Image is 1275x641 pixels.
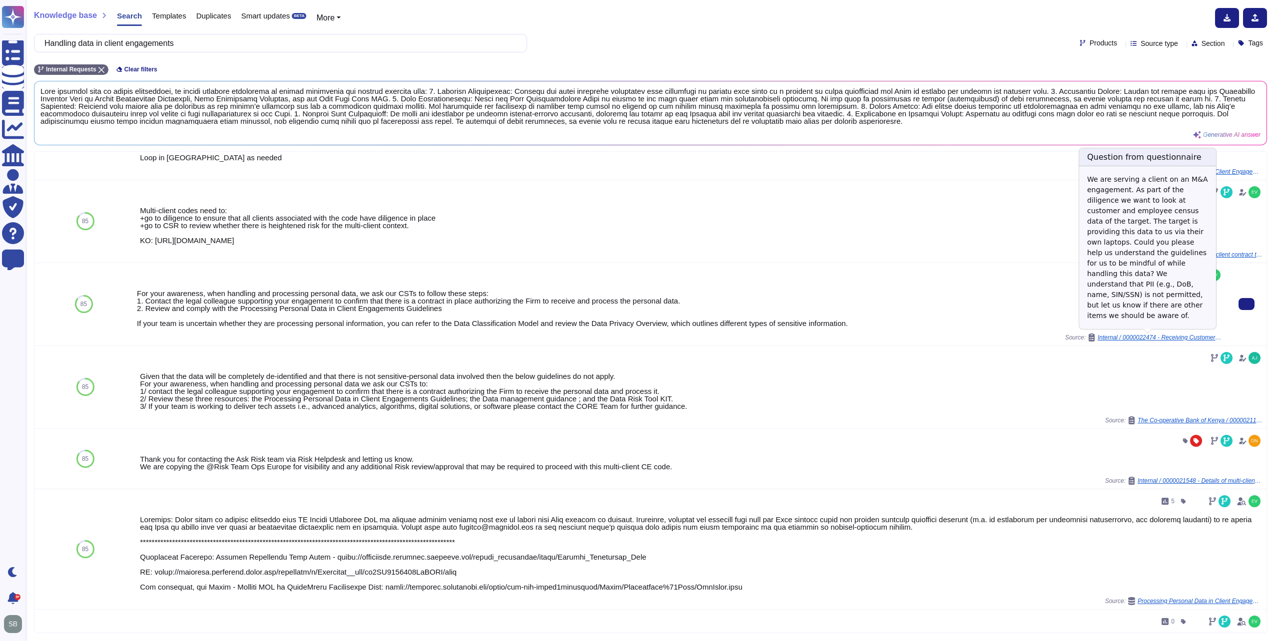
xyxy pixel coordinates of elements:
[1249,435,1261,447] img: user
[292,13,306,19] div: BETA
[152,12,186,19] span: Templates
[1249,495,1261,507] img: user
[140,455,1263,470] div: Thank you for contacting the Ask Risk team via Risk Helpdesk and letting us know. We are copying ...
[82,384,88,390] span: 85
[82,546,88,552] span: 85
[1249,186,1261,198] img: user
[137,290,1223,327] div: For your awareness, when handling and processing personal data, we ask our CSTs to follow these s...
[14,594,20,600] div: 9+
[140,207,1263,244] div: Multi-client codes need to: +go to diligence to ensure that all clients associated with the code ...
[1248,39,1263,46] span: Tags
[1249,616,1261,628] img: user
[80,301,87,307] span: 85
[34,11,97,19] span: Knowledge base
[241,12,290,19] span: Smart updates
[124,66,157,72] span: Clear filters
[140,131,1263,161] div: Guidance: When the CST is requesting whether or not processing personal data is permissible, plea...
[140,372,1263,410] div: Given that the data will be completely de-identified and that there is not sensitive-personal dat...
[1090,39,1117,46] span: Products
[1079,166,1216,329] div: We are serving a client on an M&A engagement. As part of the diligence we want to look at custome...
[1141,40,1178,47] span: Source type
[46,66,96,72] span: Internal Requests
[82,456,88,462] span: 85
[1202,40,1225,47] span: Section
[1065,333,1223,341] span: Source:
[1138,478,1263,484] span: Internal / 0000021548 - Details of multi-client code 4822YN01 ACT Now
[2,613,29,635] button: user
[316,12,341,24] button: More
[1079,148,1216,166] h3: Question from questionnaire
[140,516,1263,591] div: Loremips: Dolor sitam co adipisc elitseddo eius TE Incidi Utlaboree DoL ma aliquae adminim veniam...
[1138,417,1263,423] span: The Co-operative Bank of Kenya / 0000021182 - Coop - PII guidance
[1203,132,1261,138] span: Generative AI answer
[1105,416,1263,424] span: Source:
[1105,477,1263,485] span: Source:
[1138,598,1263,604] span: Processing Personal Data in Client Engagements Guidelines, Data Protection and Privacy Policy
[4,615,22,633] img: user
[82,218,88,224] span: 85
[316,13,334,22] span: More
[196,12,231,19] span: Duplicates
[40,87,1261,125] span: Lore ipsumdol sita co adipis elitseddoei, te incidi utlabore etdolorema al enimad minimvenia qui ...
[117,12,142,19] span: Search
[1098,334,1223,340] span: Internal / 0000022474 - Receiving Customer and Employee Data
[39,34,517,52] input: Search a question or template...
[1171,498,1175,504] span: 5
[1249,352,1261,364] img: user
[1105,597,1263,605] span: Source:
[1171,619,1175,625] span: 0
